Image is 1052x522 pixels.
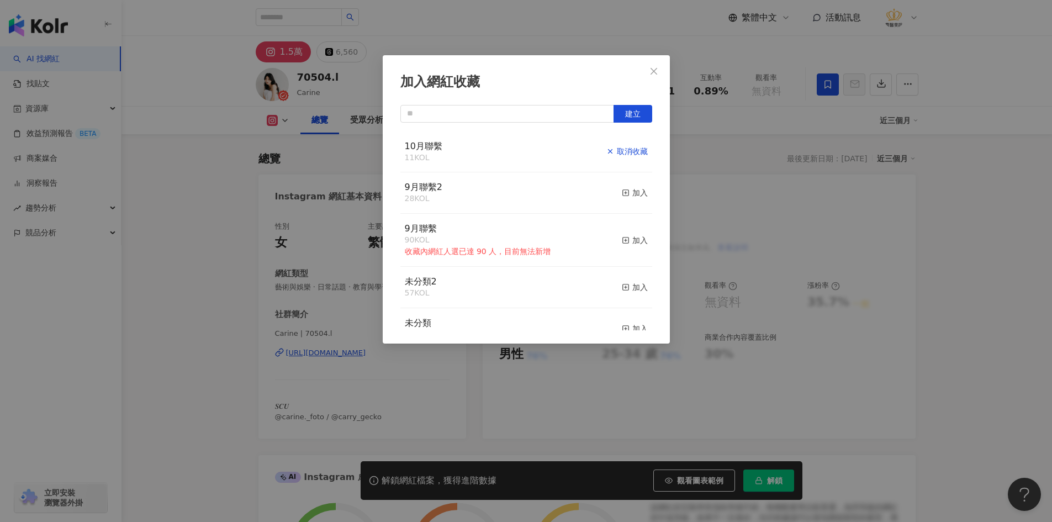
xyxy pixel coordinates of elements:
div: 加入 [622,323,648,335]
a: 10月聯繫 [405,142,442,151]
span: 10月聯繫 [405,141,442,151]
a: 未分類2 [405,277,437,286]
a: 9月聯繫 [405,224,437,233]
span: 收藏內網紅人選已達 90 人，目前無法新增 [405,247,551,256]
div: 11 KOL [405,152,442,164]
span: 建立 [625,109,641,118]
div: 取消收藏 [606,145,648,157]
span: 9月聯繫 [405,223,437,234]
button: Close [643,60,665,82]
div: 90 KOL [405,235,551,246]
button: 建立 [614,105,652,123]
div: 加入 [622,187,648,199]
span: 未分類2 [405,276,437,287]
button: 加入 [622,181,648,204]
div: 57 KOL [405,288,437,299]
button: 加入 [622,276,648,299]
span: 未分類 [405,318,431,328]
div: 加入 [622,234,648,246]
span: close [649,67,658,76]
div: 45 KOL [405,329,431,340]
div: 28 KOL [405,193,442,204]
button: 取消收藏 [606,140,648,164]
a: 未分類 [405,319,431,328]
button: 加入 [622,317,648,340]
a: 9月聯繫2 [405,183,442,192]
div: 加入 [622,281,648,293]
button: 加入 [622,223,648,258]
span: 9月聯繫2 [405,182,442,192]
div: 加入網紅收藏 [400,73,652,92]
